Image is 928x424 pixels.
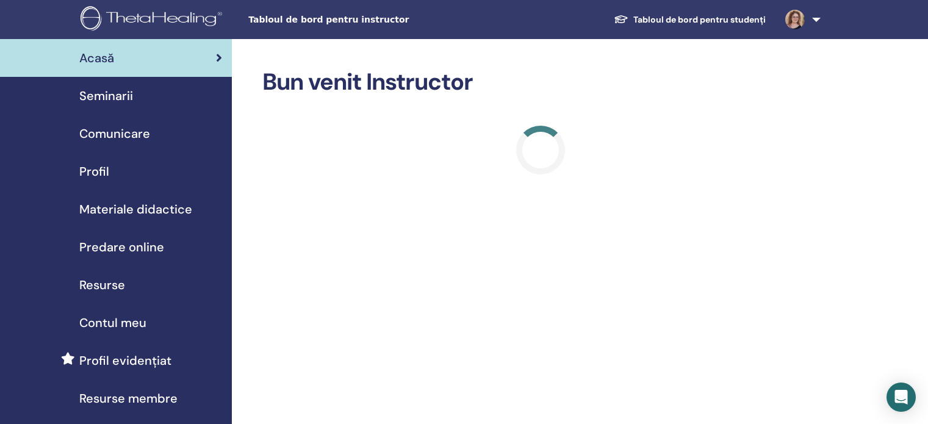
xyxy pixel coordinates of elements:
span: Predare online [79,238,164,256]
span: Resurse [79,276,125,294]
span: Resurse membre [79,389,178,408]
img: default.jpg [785,10,805,29]
span: Profil evidențiat [79,351,171,370]
img: logo.png [81,6,226,34]
img: graduation-cap-white.svg [614,14,628,24]
span: Tabloul de bord pentru instructor [248,13,431,26]
a: Tabloul de bord pentru studenți [604,9,775,31]
div: Open Intercom Messenger [887,383,916,412]
span: Contul meu [79,314,146,332]
h2: Bun venit Instructor [262,68,818,96]
span: Acasă [79,49,114,67]
span: Profil [79,162,109,181]
span: Seminarii [79,87,133,105]
span: Materiale didactice [79,200,192,218]
span: Comunicare [79,124,150,143]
